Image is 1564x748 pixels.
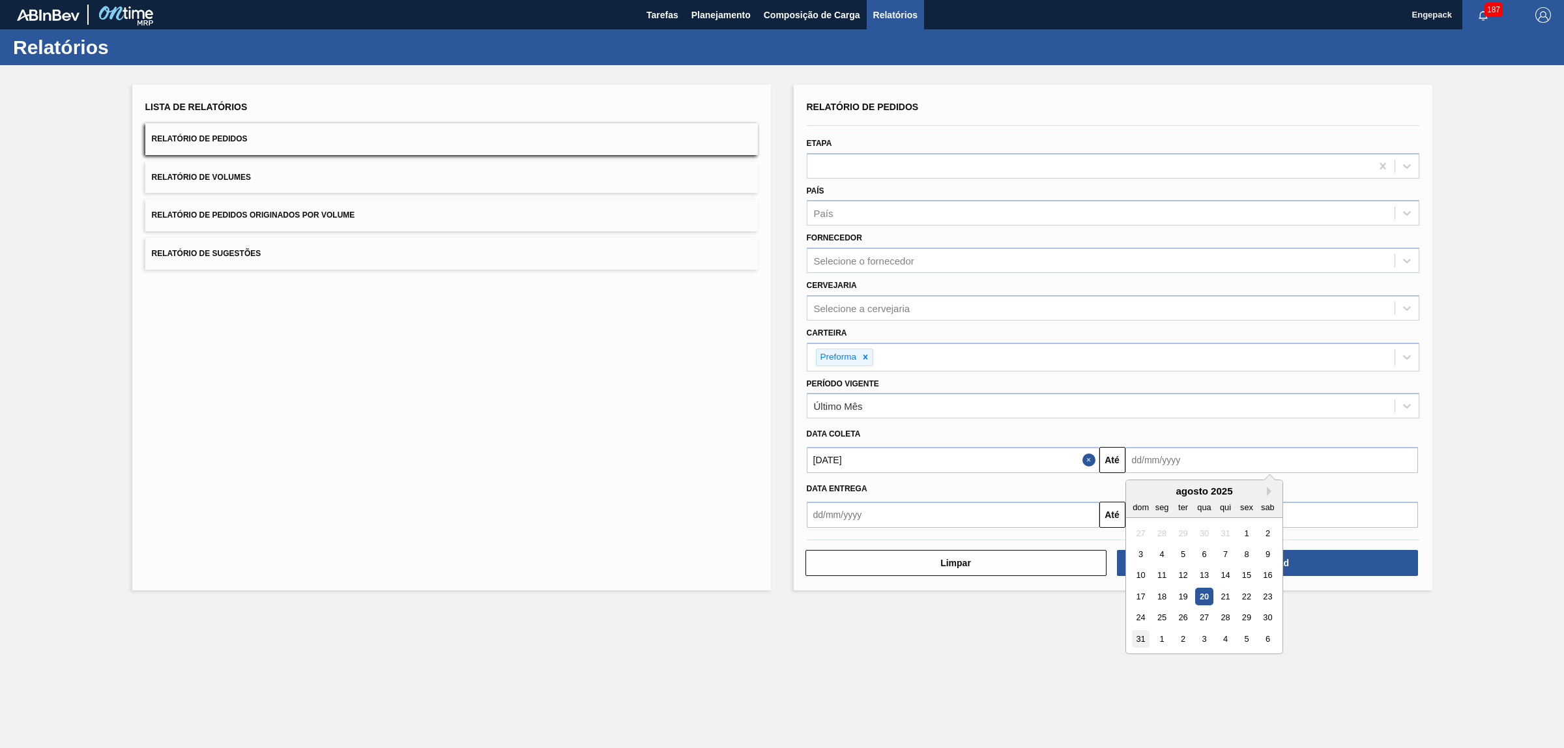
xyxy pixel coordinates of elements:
[1174,498,1191,516] div: ter
[1153,630,1170,648] div: Choose segunda-feira, 1 de setembro de 2025
[1153,498,1170,516] div: seg
[1195,630,1213,648] div: Choose quarta-feira, 3 de setembro de 2025
[807,139,832,148] label: Etapa
[1195,567,1213,584] div: Choose quarta-feira, 13 de agosto de 2025
[807,102,919,112] span: Relatório de Pedidos
[1153,525,1170,542] div: Not available segunda-feira, 28 de julho de 2025
[152,134,248,143] span: Relatório de Pedidos
[1195,609,1213,627] div: Choose quarta-feira, 27 de agosto de 2025
[152,210,355,220] span: Relatório de Pedidos Originados por Volume
[1195,545,1213,563] div: Choose quarta-feira, 6 de agosto de 2025
[814,208,833,219] div: País
[805,550,1107,576] button: Limpar
[1125,447,1418,473] input: dd/mm/yyyy
[1238,525,1255,542] div: Choose sexta-feira, 1 de agosto de 2025
[1258,498,1276,516] div: sab
[1258,609,1276,627] div: Choose sábado, 30 de agosto de 2025
[1535,7,1551,23] img: Logout
[1216,498,1234,516] div: qui
[807,502,1099,528] input: dd/mm/yyyy
[152,173,251,182] span: Relatório de Volumes
[1238,498,1255,516] div: sex
[1174,609,1191,627] div: Choose terça-feira, 26 de agosto de 2025
[1174,588,1191,605] div: Choose terça-feira, 19 de agosto de 2025
[145,238,758,270] button: Relatório de Sugestões
[807,429,861,439] span: Data coleta
[1174,630,1191,648] div: Choose terça-feira, 2 de setembro de 2025
[145,102,248,112] span: Lista de Relatórios
[1258,545,1276,563] div: Choose sábado, 9 de agosto de 2025
[1117,550,1418,576] button: Download
[807,186,824,195] label: País
[691,7,751,23] span: Planejamento
[1153,609,1170,627] div: Choose segunda-feira, 25 de agosto de 2025
[817,349,859,366] div: Preforma
[1174,567,1191,584] div: Choose terça-feira, 12 de agosto de 2025
[807,233,862,242] label: Fornecedor
[807,484,867,493] span: Data entrega
[1195,525,1213,542] div: Not available quarta-feira, 30 de julho de 2025
[1132,498,1150,516] div: dom
[1216,525,1234,542] div: Not available quinta-feira, 31 de julho de 2025
[1132,545,1150,563] div: Choose domingo, 3 de agosto de 2025
[1195,498,1213,516] div: qua
[1258,630,1276,648] div: Choose sábado, 6 de setembro de 2025
[814,255,914,266] div: Selecione o fornecedor
[1484,3,1503,17] span: 187
[873,7,918,23] span: Relatórios
[807,447,1099,473] input: dd/mm/yyyy
[1238,630,1255,648] div: Choose sexta-feira, 5 de setembro de 2025
[1132,525,1150,542] div: Not available domingo, 27 de julho de 2025
[807,328,847,338] label: Carteira
[1174,525,1191,542] div: Not available terça-feira, 29 de julho de 2025
[1132,630,1150,648] div: Choose domingo, 31 de agosto de 2025
[1126,485,1282,496] div: agosto 2025
[814,302,910,313] div: Selecione a cervejaria
[814,401,863,412] div: Último Mês
[17,9,80,21] img: TNhmsLtSVTkK8tSr43FrP2fwEKptu5GPRR3wAAAABJRU5ErkJggg==
[152,249,261,258] span: Relatório de Sugestões
[1238,567,1255,584] div: Choose sexta-feira, 15 de agosto de 2025
[13,40,244,55] h1: Relatórios
[1132,609,1150,627] div: Choose domingo, 24 de agosto de 2025
[1216,609,1234,627] div: Choose quinta-feira, 28 de agosto de 2025
[1099,502,1125,528] button: Até
[1258,588,1276,605] div: Choose sábado, 23 de agosto de 2025
[1238,545,1255,563] div: Choose sexta-feira, 8 de agosto de 2025
[1267,487,1276,496] button: Next Month
[145,123,758,155] button: Relatório de Pedidos
[807,379,879,388] label: Período Vigente
[1082,447,1099,473] button: Close
[1132,567,1150,584] div: Choose domingo, 10 de agosto de 2025
[145,199,758,231] button: Relatório de Pedidos Originados por Volume
[1153,545,1170,563] div: Choose segunda-feira, 4 de agosto de 2025
[1462,6,1504,24] button: Notificações
[1216,630,1234,648] div: Choose quinta-feira, 4 de setembro de 2025
[1174,545,1191,563] div: Choose terça-feira, 5 de agosto de 2025
[1153,588,1170,605] div: Choose segunda-feira, 18 de agosto de 2025
[1258,525,1276,542] div: Choose sábado, 2 de agosto de 2025
[1153,567,1170,584] div: Choose segunda-feira, 11 de agosto de 2025
[1258,567,1276,584] div: Choose sábado, 16 de agosto de 2025
[807,281,857,290] label: Cervejaria
[1238,609,1255,627] div: Choose sexta-feira, 29 de agosto de 2025
[1195,588,1213,605] div: Choose quarta-feira, 20 de agosto de 2025
[764,7,860,23] span: Composição de Carga
[145,162,758,194] button: Relatório de Volumes
[1216,588,1234,605] div: Choose quinta-feira, 21 de agosto de 2025
[1130,523,1278,650] div: month 2025-08
[1238,588,1255,605] div: Choose sexta-feira, 22 de agosto de 2025
[1099,447,1125,473] button: Até
[1216,567,1234,584] div: Choose quinta-feira, 14 de agosto de 2025
[646,7,678,23] span: Tarefas
[1132,588,1150,605] div: Choose domingo, 17 de agosto de 2025
[1216,545,1234,563] div: Choose quinta-feira, 7 de agosto de 2025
